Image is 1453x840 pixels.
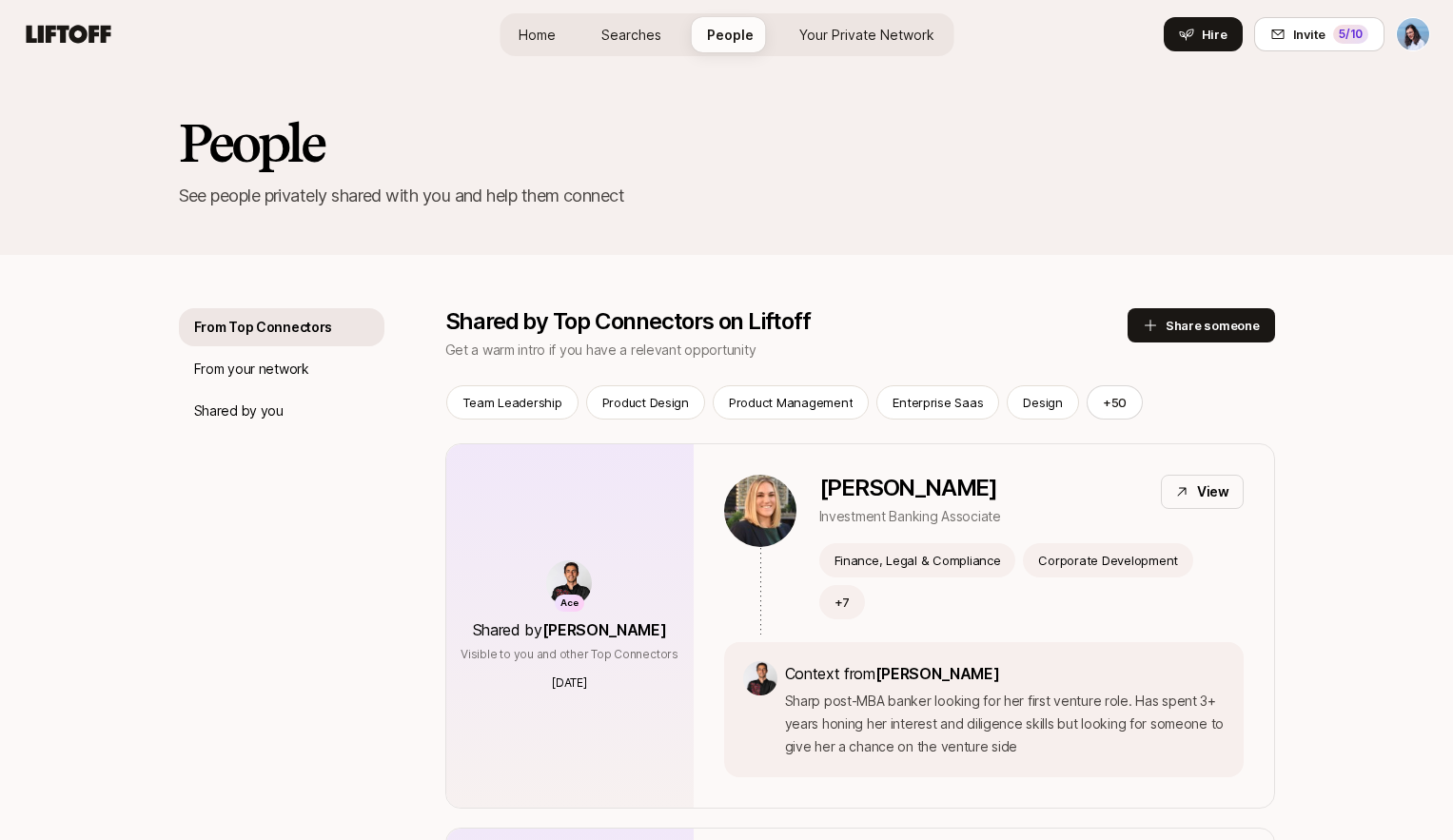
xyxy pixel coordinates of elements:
[194,316,333,339] p: From Top Connectors
[445,443,1275,809] a: AceShared by[PERSON_NAME]Visible to you and other Top Connectors[DATE][PERSON_NAME]Investment Ban...
[445,339,1128,361] p: Get a warm intro if you have a relevant opportunity
[194,400,284,422] p: Shared by you
[784,17,950,52] a: Your Private Network
[473,617,667,642] p: Shared by
[785,661,1225,686] p: Context from
[1164,17,1243,51] button: Hire
[729,393,853,412] p: Product Management
[602,393,689,412] p: Product Design
[819,505,1001,528] p: Investment Banking Associate
[834,551,1001,570] p: Finance, Legal & Compliance
[1128,308,1275,342] button: Share someone
[1333,25,1368,44] div: 5 /10
[601,25,661,45] span: Searches
[179,114,1275,171] h2: People
[707,25,754,45] span: People
[1293,25,1325,44] span: Invite
[179,183,1275,209] p: See people privately shared with you and help them connect
[1202,25,1227,44] span: Hire
[542,620,667,639] span: [PERSON_NAME]
[194,358,309,381] p: From your network
[1397,18,1429,50] img: Dan Tase
[785,690,1225,758] p: Sharp post-MBA banker looking for her first venture role. Has spent 3+ years honing her interest ...
[519,25,556,45] span: Home
[819,475,1001,501] p: [PERSON_NAME]
[462,393,562,412] p: Team Leadership
[1254,17,1384,51] button: Invite5/10
[461,646,678,663] p: Visible to you and other Top Connectors
[893,393,983,412] p: Enterprise Saas
[692,17,769,52] a: People
[1396,17,1430,51] button: Dan Tase
[560,596,579,612] p: Ace
[503,17,571,52] a: Home
[1038,551,1178,570] p: Corporate Development
[724,475,796,547] img: 26964379_22cb_4a03_bc52_714bb9ec3ccc.jpg
[552,674,587,692] p: [DATE]
[1197,480,1229,503] p: View
[1023,393,1062,412] p: Design
[799,25,934,45] span: Your Private Network
[546,560,592,606] img: ACg8ocKfD4J6FzG9_HAYQ9B8sLvPSEBLQEDmbHTY_vjoi9sRmV9s2RKt=s160-c
[819,585,866,619] button: +7
[875,664,1000,683] span: [PERSON_NAME]
[586,17,677,52] a: Searches
[743,661,777,695] img: ACg8ocKfD4J6FzG9_HAYQ9B8sLvPSEBLQEDmbHTY_vjoi9sRmV9s2RKt=s160-c
[445,308,1128,335] p: Shared by Top Connectors on Liftoff
[1087,385,1143,420] button: +50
